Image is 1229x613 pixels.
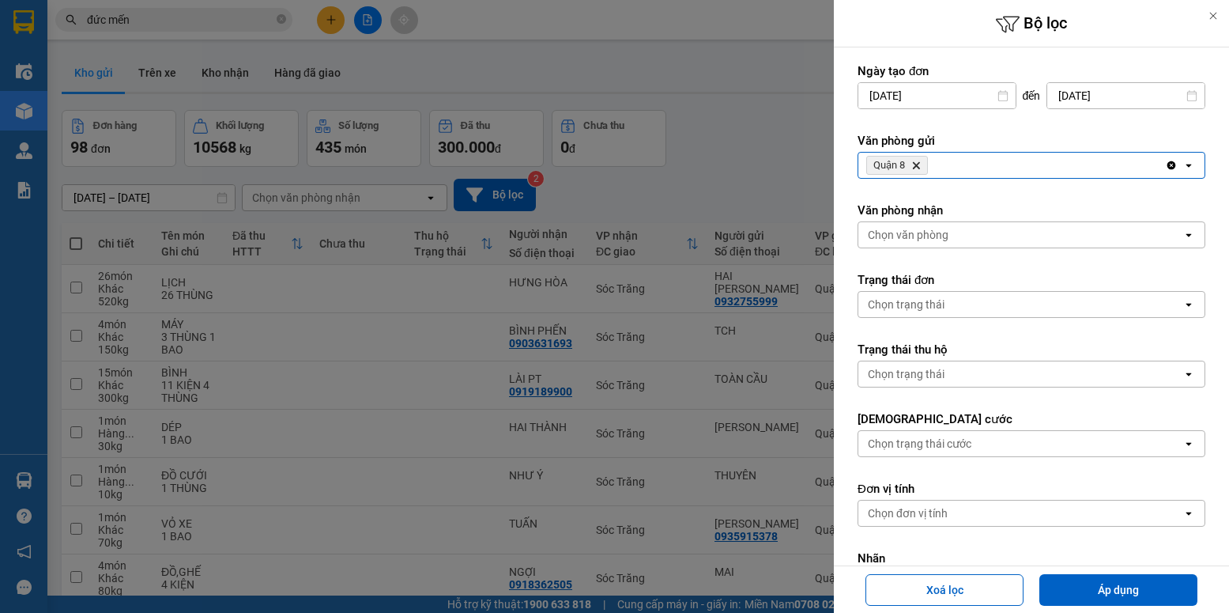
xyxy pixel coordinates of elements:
label: Văn phòng nhận [858,202,1205,218]
input: Select a date. [1047,83,1204,108]
div: Chọn đơn vị tính [868,505,948,521]
label: Ngày tạo đơn [858,63,1205,79]
label: Đơn vị tính [858,481,1205,497]
div: Chọn trạng thái [868,297,944,312]
label: Trạng thái đơn [858,272,1205,288]
svg: Delete [911,161,921,170]
svg: open [1182,368,1195,380]
label: Văn phòng gửi [858,133,1205,149]
button: Áp dụng [1039,574,1197,606]
svg: open [1182,229,1195,241]
svg: Clear all [1165,159,1178,172]
div: Chọn văn phòng [868,227,948,243]
svg: open [1182,437,1195,450]
svg: open [1182,298,1195,311]
h6: Bộ lọc [834,12,1229,36]
label: [DEMOGRAPHIC_DATA] cước [858,411,1205,427]
span: đến [1023,88,1041,104]
span: Quận 8 [873,159,905,172]
div: Chọn trạng thái cước [868,436,971,452]
svg: open [1182,159,1195,172]
input: Select a date. [858,83,1016,108]
label: Trạng thái thu hộ [858,342,1205,358]
div: Chọn trạng thái [868,366,944,382]
svg: open [1182,507,1195,520]
button: Xoá lọc [865,574,1024,606]
span: Quận 8, close by backspace [866,156,928,175]
input: Selected Quận 8. [931,157,933,173]
label: Nhãn [858,551,1205,566]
